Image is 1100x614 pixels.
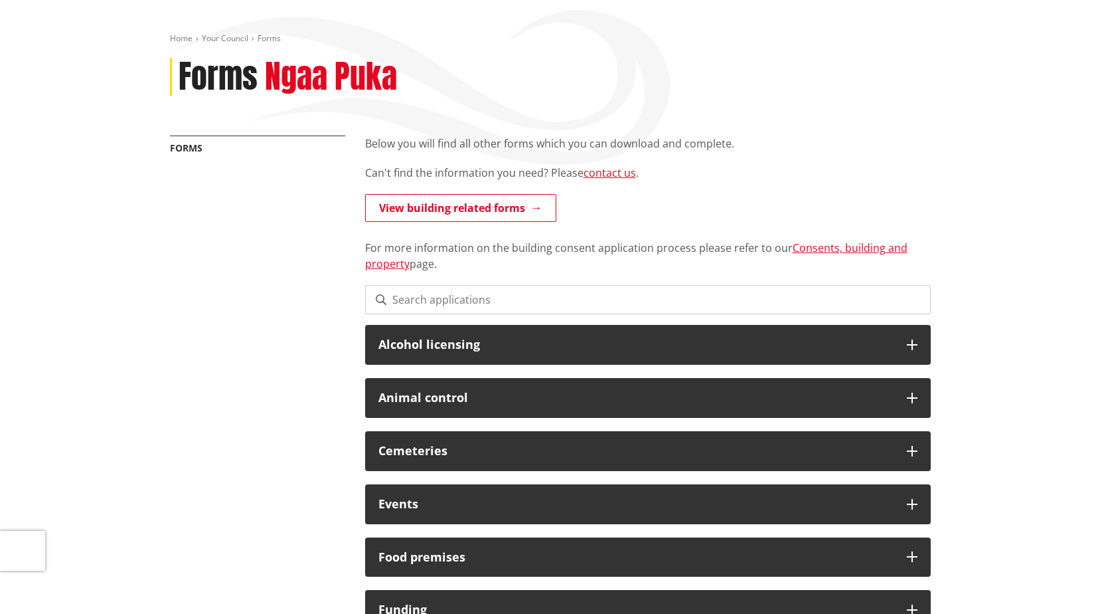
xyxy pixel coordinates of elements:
h3: Alcohol licensing [378,338,894,352]
a: View building related forms [365,194,556,222]
p: For more information on the building consent application process please refer to our page. [365,224,931,272]
h2: Ngaa Puka [265,58,397,96]
h3: Cemeteries [378,445,894,458]
iframe: Messenger Launcher [1039,558,1087,606]
h3: Food premises [378,551,894,564]
input: Search applications [365,285,931,314]
p: Can't find the information you need? Please . [365,165,931,181]
h1: Forms [179,58,258,96]
h3: Events [378,498,894,511]
a: Consents, building and property [365,241,907,271]
a: Your Council [202,33,248,44]
a: Forms [170,142,202,154]
span: Forms [258,33,281,44]
h3: Animal control [378,391,894,405]
p: Below you will find all other forms which you can download and complete. [365,136,931,152]
a: contact us [584,165,636,180]
nav: breadcrumb [170,33,931,45]
a: Home [170,33,193,44]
